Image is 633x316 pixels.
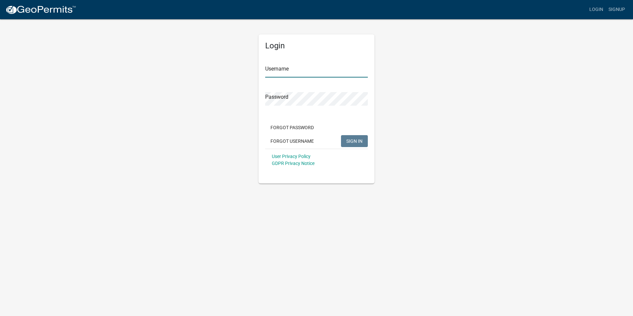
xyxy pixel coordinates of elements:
a: GDPR Privacy Notice [272,161,315,166]
a: Login [587,3,606,16]
button: Forgot Password [265,122,319,133]
a: Signup [606,3,628,16]
h5: Login [265,41,368,51]
button: Forgot Username [265,135,319,147]
span: SIGN IN [346,138,363,143]
a: User Privacy Policy [272,154,311,159]
button: SIGN IN [341,135,368,147]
